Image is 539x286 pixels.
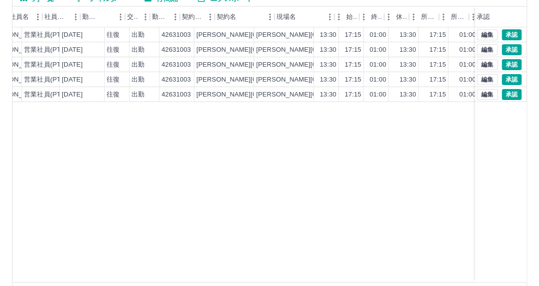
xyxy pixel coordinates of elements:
div: 42631003 [161,90,191,99]
div: 社員区分 [42,6,80,27]
div: [PERSON_NAME][GEOGRAPHIC_DATA][GEOGRAPHIC_DATA] [256,75,448,85]
div: 42631003 [161,75,191,85]
div: 17:15 [345,45,361,55]
div: 42631003 [161,45,191,55]
button: 編集 [477,89,498,100]
div: 承認 [475,6,527,27]
div: 出勤 [132,60,144,70]
button: メニュー [68,9,83,24]
div: 出勤 [132,45,144,55]
div: 01:00 [459,60,476,70]
div: 13:30 [320,30,336,40]
div: 01:00 [370,75,386,85]
div: [PERSON_NAME][GEOGRAPHIC_DATA] [196,45,319,55]
button: メニュー [30,9,45,24]
div: 社員名 [7,6,42,27]
div: 始業 [346,6,357,27]
button: 承認 [502,59,522,70]
div: 営業社員(PT契約) [24,90,76,99]
div: [DATE] [62,30,83,40]
div: 01:00 [459,90,476,99]
div: 出勤 [132,30,144,40]
div: 17:15 [345,90,361,99]
div: 出勤 [132,90,144,99]
div: 営業社員(PT契約) [24,75,76,85]
div: 13:30 [400,45,416,55]
button: 編集 [477,59,498,70]
div: 営業社員(PT契約) [24,30,76,40]
div: 01:00 [370,30,386,40]
div: 17:15 [345,75,361,85]
div: 01:00 [459,75,476,85]
div: 現場名 [274,6,334,27]
div: 13:30 [400,60,416,70]
div: 17:15 [429,45,446,55]
div: [DATE] [62,90,83,99]
button: 編集 [477,29,498,40]
div: 17:15 [429,90,446,99]
div: 17:15 [429,75,446,85]
div: 13:30 [320,75,336,85]
div: 勤務区分 [152,6,168,27]
div: 所定開始 [421,6,437,27]
div: [PERSON_NAME][GEOGRAPHIC_DATA] [196,90,319,99]
div: [DATE] [62,60,83,70]
div: 01:00 [370,60,386,70]
div: 休憩 [396,6,407,27]
div: 終業 [371,6,382,27]
div: 所定終業 [439,6,469,27]
div: 13:30 [320,90,336,99]
button: 編集 [477,44,498,55]
button: 承認 [502,29,522,40]
div: 勤務日 [82,6,99,27]
div: 社員名 [9,6,29,27]
div: 往復 [107,90,120,99]
div: 13:30 [400,30,416,40]
div: 17:15 [345,60,361,70]
div: 勤務区分 [150,6,180,27]
div: 往復 [107,75,120,85]
div: 休憩 [384,6,409,27]
button: メニュー [322,9,337,24]
button: メニュー [263,9,277,24]
div: 13:30 [400,90,416,99]
div: [DATE] [62,45,83,55]
div: 始業 [334,6,359,27]
div: 社員区分 [44,6,68,27]
div: 終業 [359,6,384,27]
div: 01:00 [459,45,476,55]
div: 42631003 [161,30,191,40]
div: 13:30 [400,75,416,85]
button: 承認 [502,74,522,85]
div: 現場名 [276,6,296,27]
div: [DATE] [62,75,83,85]
button: 承認 [502,89,522,100]
div: 契約名 [215,6,274,27]
div: 01:00 [459,30,476,40]
div: 承認 [477,6,490,27]
div: 往復 [107,30,120,40]
button: 編集 [477,74,498,85]
div: 契約コード [182,6,203,27]
div: 勤務日 [80,6,125,27]
div: 01:00 [370,45,386,55]
div: 契約名 [217,6,236,27]
div: 営業社員(PT契約) [24,45,76,55]
div: [PERSON_NAME][GEOGRAPHIC_DATA] [196,30,319,40]
div: 所定開始 [409,6,439,27]
div: 所定終業 [451,6,467,27]
div: 往復 [107,45,120,55]
div: 13:30 [320,60,336,70]
div: [PERSON_NAME][GEOGRAPHIC_DATA][GEOGRAPHIC_DATA] [256,45,448,55]
div: 42631003 [161,60,191,70]
div: [PERSON_NAME][GEOGRAPHIC_DATA] [196,60,319,70]
div: 17:15 [345,30,361,40]
div: 交通費 [127,6,138,27]
div: [PERSON_NAME][GEOGRAPHIC_DATA][GEOGRAPHIC_DATA] [256,60,448,70]
div: 営業社員(PT契約) [24,60,76,70]
button: ソート [99,10,113,24]
div: 01:00 [370,90,386,99]
button: メニュー [168,9,183,24]
button: メニュー [138,9,153,24]
div: [PERSON_NAME][GEOGRAPHIC_DATA] [196,75,319,85]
